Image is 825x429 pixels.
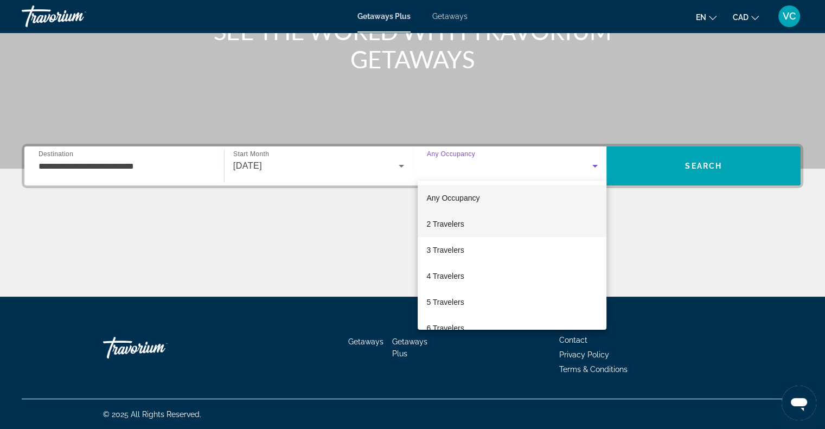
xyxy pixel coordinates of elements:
iframe: Button to launch messaging window [782,386,816,420]
span: 3 Travelers [426,244,464,257]
span: 6 Travelers [426,322,464,335]
span: 2 Travelers [426,217,464,230]
span: 4 Travelers [426,270,464,283]
span: 5 Travelers [426,296,464,309]
span: Any Occupancy [426,194,479,202]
